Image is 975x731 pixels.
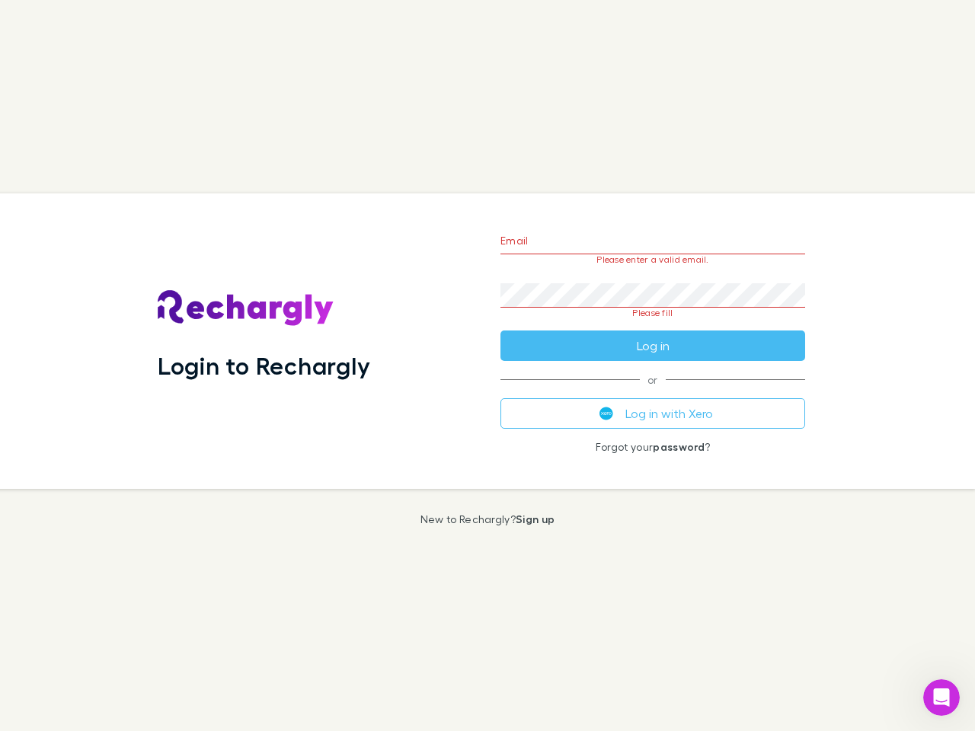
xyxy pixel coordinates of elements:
[516,512,555,525] a: Sign up
[500,379,805,380] span: or
[420,513,555,525] p: New to Rechargly?
[500,308,805,318] p: Please fill
[923,679,960,716] iframe: Intercom live chat
[158,351,370,380] h1: Login to Rechargly
[500,441,805,453] p: Forgot your ?
[653,440,705,453] a: password
[599,407,613,420] img: Xero's logo
[500,398,805,429] button: Log in with Xero
[500,254,805,265] p: Please enter a valid email.
[158,290,334,327] img: Rechargly's Logo
[500,330,805,361] button: Log in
